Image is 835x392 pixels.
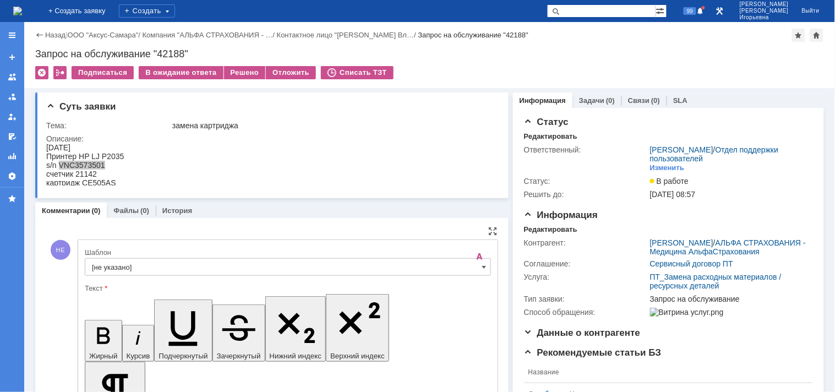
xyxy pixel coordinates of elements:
span: Статус [524,117,569,127]
div: Статус: [524,177,648,186]
div: / [650,238,808,256]
a: Назад [45,31,66,39]
a: Перейти в интерфейс администратора [713,4,727,18]
span: Игорьевна [740,14,789,21]
button: Подчеркнутый [154,300,212,362]
a: [PERSON_NAME] [650,145,713,154]
button: Жирный [85,320,122,362]
button: Верхний индекс [326,294,389,362]
img: logo [13,7,22,15]
a: ООО "Аксус-Самара" [68,31,139,39]
a: Мои согласования [3,128,21,145]
a: Отдел поддержки пользователей [650,145,779,163]
a: Мои заявки [3,108,21,126]
span: Данные о контрагенте [524,328,641,338]
span: Рекомендуемые статьи БЗ [524,347,662,358]
div: / [68,31,143,39]
a: Создать заявку [3,48,21,66]
span: НЕ [51,240,70,260]
span: Зачеркнутый [217,352,261,360]
button: Зачеркнутый [212,304,265,362]
button: Нижний индекс [265,296,326,362]
a: Настройки [3,167,21,185]
div: Шаблон [85,249,489,256]
div: Тип заявки: [524,295,648,303]
div: Работа с массовостью [53,66,67,79]
span: В работе [650,177,689,186]
span: Расширенный поиск [656,5,667,15]
div: Сделать домашней страницей [810,29,823,42]
a: ПТ_Замена расходных материалов / ресурсных деталей [650,273,782,290]
div: Изменить [650,164,685,172]
a: Задачи [579,96,604,105]
button: Курсив [122,325,155,362]
div: (0) [140,206,149,215]
div: Создать [119,4,175,18]
div: Запрос на обслуживание [650,295,808,303]
div: Контрагент: [524,238,648,247]
span: [PERSON_NAME] [740,1,789,8]
div: замена картриджа [172,121,493,130]
div: На всю страницу [489,227,498,236]
a: Компания "АЛЬФА СТРАХОВАНИЯ - … [143,31,273,39]
span: [PERSON_NAME] [740,8,789,14]
a: Связи [628,96,650,105]
div: Ответственный: [524,145,648,154]
div: Запрос на обслуживание "42188" [35,48,824,59]
span: Верхний индекс [330,352,385,360]
a: Файлы [113,206,139,215]
span: Нижний индекс [270,352,322,360]
span: 99 [684,7,696,15]
a: Заявки в моей ответственности [3,88,21,106]
div: Описание: [46,134,495,143]
span: Курсив [127,352,150,360]
div: Добавить в избранное [792,29,805,42]
a: SLA [673,96,687,105]
a: Комментарии [42,206,90,215]
div: (0) [606,96,615,105]
a: Контактное лицо "[PERSON_NAME] Вл… [277,31,414,39]
span: [DATE] 08:57 [650,190,696,199]
div: Удалить [35,66,48,79]
div: Соглашение: [524,259,648,268]
div: (0) [651,96,660,105]
a: Сервисный договор ПТ [650,259,733,268]
div: Услуга: [524,273,648,281]
a: АЛЬФА СТРАХОВАНИЯ - Медицина АльфаСтрахования [650,238,806,256]
th: Название [524,362,804,383]
img: Витрина услуг.png [650,308,724,317]
div: / [650,145,808,163]
div: Редактировать [524,225,577,234]
a: Заявки на командах [3,68,21,86]
a: Перейти на домашнюю страницу [13,7,22,15]
div: Запрос на обслуживание "42188" [418,31,529,39]
div: (0) [92,206,101,215]
a: История [162,206,192,215]
div: Решить до: [524,190,648,199]
span: Жирный [89,352,118,360]
div: | [66,30,67,39]
span: Скрыть панель инструментов [473,250,487,263]
div: Тема: [46,121,170,130]
span: Суть заявки [46,101,116,112]
div: Текст [85,285,489,292]
div: / [277,31,418,39]
div: / [143,31,277,39]
a: Информация [520,96,566,105]
a: Отчеты [3,148,21,165]
a: [PERSON_NAME] [650,238,713,247]
span: Информация [524,210,598,220]
div: Способ обращения: [524,308,648,317]
span: Подчеркнутый [159,352,208,360]
div: Редактировать [524,132,577,141]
